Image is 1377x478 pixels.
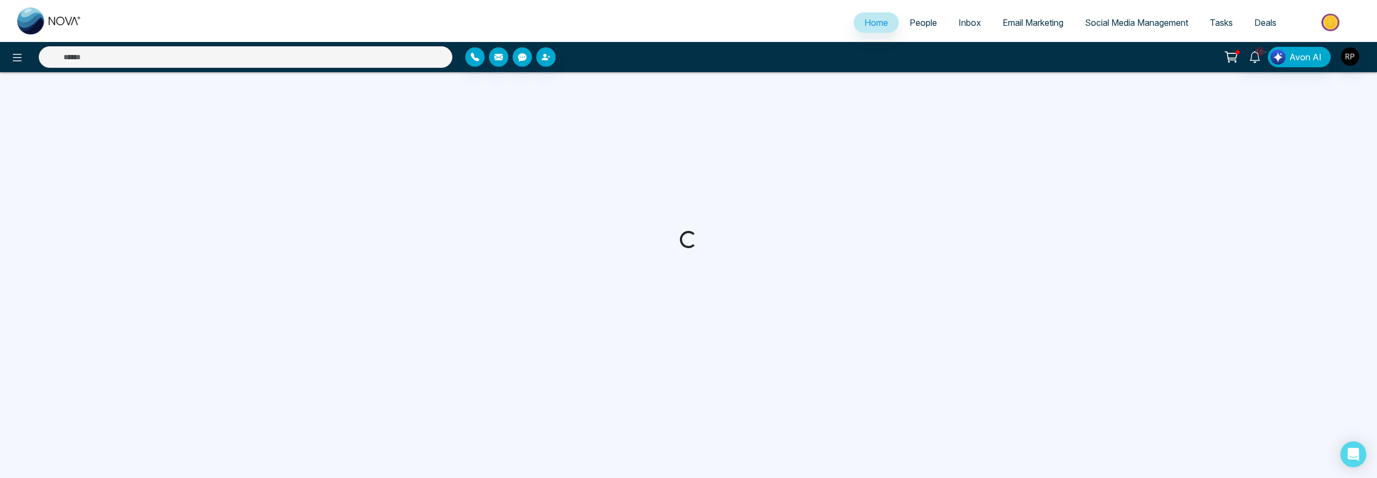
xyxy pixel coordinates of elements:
[1244,12,1287,33] a: Deals
[1199,12,1244,33] a: Tasks
[992,12,1074,33] a: Email Marketing
[959,17,981,28] span: Inbox
[910,17,937,28] span: People
[1293,10,1371,34] img: Market-place.gif
[1341,47,1359,66] img: User Avatar
[1254,17,1276,28] span: Deals
[899,12,948,33] a: People
[1255,47,1265,57] span: 10+
[17,8,82,34] img: Nova CRM Logo
[948,12,992,33] a: Inbox
[1242,47,1268,66] a: 10+
[854,12,899,33] a: Home
[1268,47,1331,67] button: Avon AI
[1210,17,1233,28] span: Tasks
[1289,51,1322,64] span: Avon AI
[1085,17,1188,28] span: Social Media Management
[1340,441,1366,467] div: Open Intercom Messenger
[1003,17,1063,28] span: Email Marketing
[1074,12,1199,33] a: Social Media Management
[1270,50,1286,65] img: Lead Flow
[864,17,888,28] span: Home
